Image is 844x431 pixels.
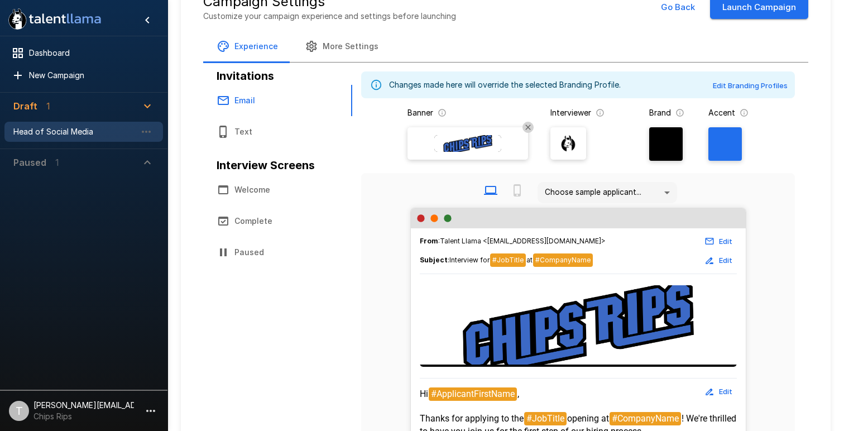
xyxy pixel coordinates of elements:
span: #ApplicantFirstName [429,387,517,401]
button: Restore Company Banner [522,122,534,133]
p: Brand [649,107,671,118]
button: Paused [203,237,352,268]
p: Accent [708,107,735,118]
img: Banner Logo [434,135,501,152]
button: Welcome [203,174,352,205]
span: #JobTitle [490,253,526,267]
div: Choose sample applicant... [538,182,677,203]
p: Interviewer [550,107,591,118]
button: Edit [701,252,737,269]
span: #JobTitle [524,412,567,425]
span: Interview for [449,256,490,264]
span: Thanks for applying to the [420,413,524,424]
svg: The banner version of your logo. Using your logo will enable customization of brand and accent co... [438,108,447,117]
button: Email [203,85,352,116]
button: Edit [701,383,737,400]
button: Edit Branding Profiles [710,77,790,94]
button: More Settings [291,31,392,62]
button: Complete [203,205,352,237]
span: opening at [567,413,609,424]
span: #CompanyName [610,412,681,425]
p: Customize your campaign experience and settings before launching [203,11,456,22]
div: Changes made here will override the selected Branding Profile. [389,75,621,95]
span: : [420,253,593,267]
button: Experience [203,31,291,62]
svg: The image that will show next to questions in your candidate interviews. It must be square and at... [596,108,605,117]
span: : Talent Llama <[EMAIL_ADDRESS][DOMAIN_NAME]> [420,236,606,247]
button: Text [203,116,352,147]
span: , [517,389,519,399]
b: From [420,237,438,245]
span: #CompanyName [533,253,593,267]
label: Banner LogoRestore Company Banner [407,127,528,160]
svg: The background color for branded interviews and emails. It should be a color that complements you... [675,108,684,117]
span: Hi [420,389,428,399]
img: Talent Llama [420,285,737,365]
button: Edit [701,233,737,250]
b: Subject [420,256,448,264]
span: at [526,256,533,264]
img: llama_clean.png [560,135,577,152]
svg: The primary color for buttons in branded interviews and emails. It should be a color that complem... [740,108,749,117]
p: Banner [407,107,433,118]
